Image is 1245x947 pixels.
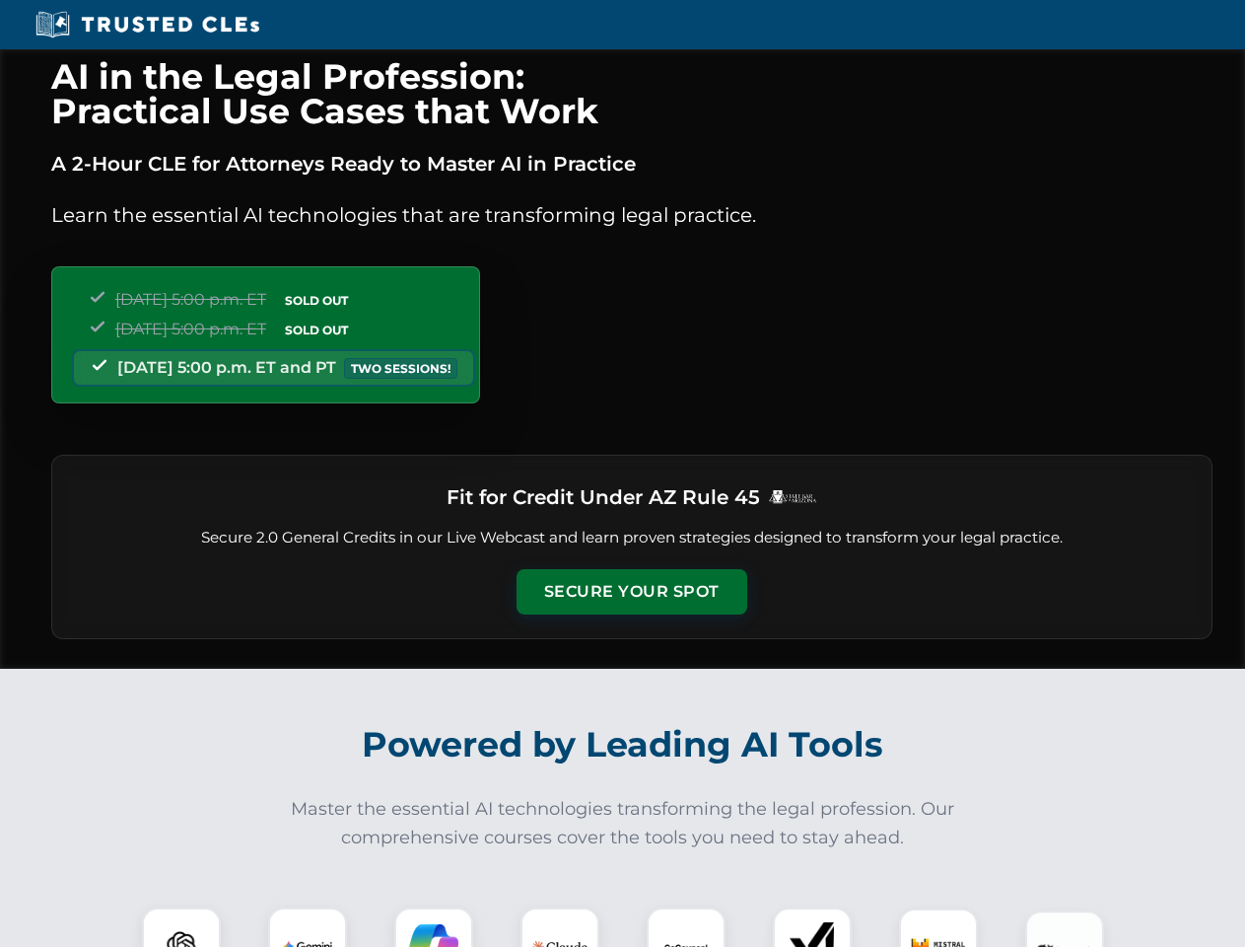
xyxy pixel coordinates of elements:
[517,569,747,615] button: Secure Your Spot
[115,320,266,338] span: [DATE] 5:00 p.m. ET
[278,320,355,340] span: SOLD OUT
[77,710,1169,779] h2: Powered by Leading AI Tools
[447,479,760,515] h3: Fit for Credit Under AZ Rule 45
[51,148,1212,180] p: A 2-Hour CLE for Attorneys Ready to Master AI in Practice
[278,795,968,852] p: Master the essential AI technologies transforming the legal profession. Our comprehensive courses...
[115,290,266,309] span: [DATE] 5:00 p.m. ET
[278,290,355,311] span: SOLD OUT
[51,59,1212,128] h1: AI in the Legal Profession: Practical Use Cases that Work
[51,199,1212,231] p: Learn the essential AI technologies that are transforming legal practice.
[76,527,1188,549] p: Secure 2.0 General Credits in our Live Webcast and learn proven strategies designed to transform ...
[768,489,817,504] img: Logo
[30,10,265,39] img: Trusted CLEs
